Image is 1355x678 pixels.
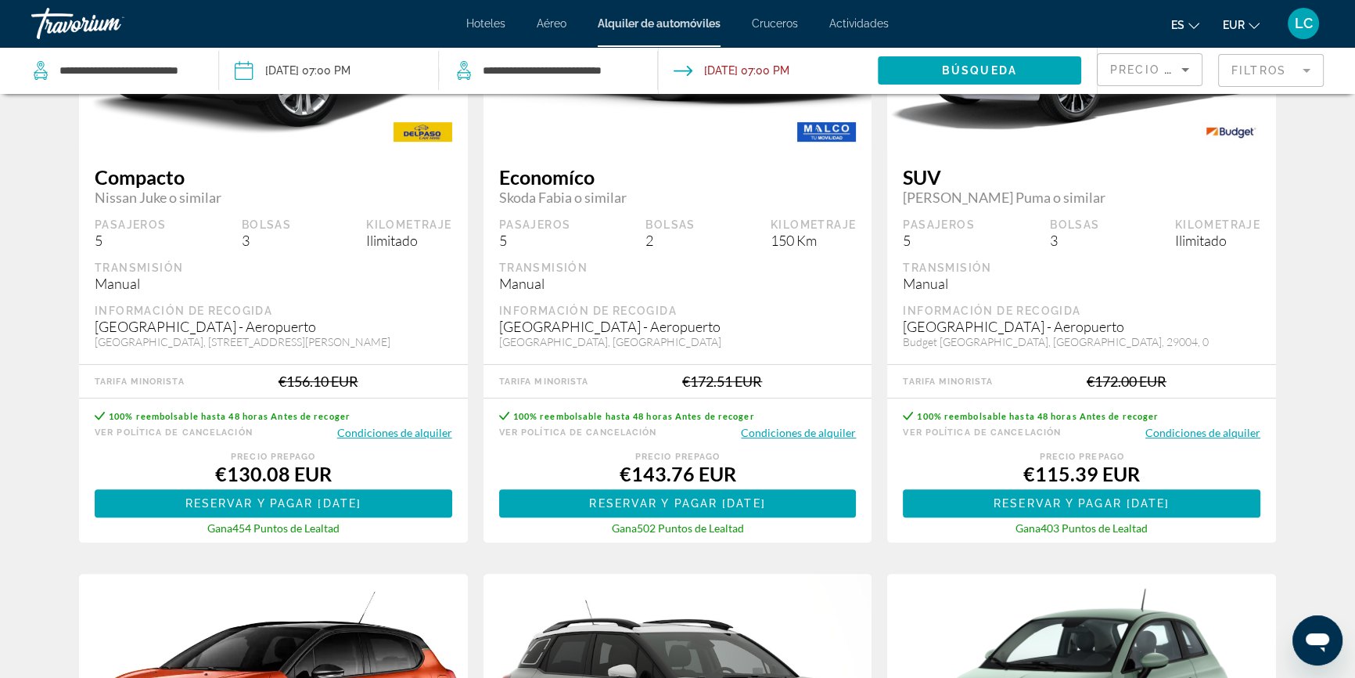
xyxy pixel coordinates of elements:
span: Actividades [829,17,889,30]
div: Bolsas [1050,218,1099,232]
span: 454 Puntos de Lealtad [232,521,340,535]
div: €156.10 EUR [279,373,358,390]
div: Pasajeros [95,218,167,232]
span: Reservar y pagar [DATE] [589,497,765,510]
div: Ilimitado [1175,232,1260,249]
div: Bolsas [645,218,695,232]
button: Búsqueda [878,56,1081,85]
span: 502 Puntos de Lealtad [636,521,743,535]
span: Gana [1015,521,1041,535]
div: €115.39 EUR [903,462,1260,485]
div: Precio prepago [95,452,452,462]
span: 100% reembolsable hasta 48 horas Antes de recoger [109,411,350,421]
a: Aéreo [537,17,566,30]
div: Información de recogida [499,304,857,318]
div: Manual [903,275,1260,292]
div: 5 [95,232,167,249]
div: [GEOGRAPHIC_DATA] - Aeropuerto [499,318,857,335]
iframe: Botón para iniciar la ventana de mensajería [1292,615,1342,665]
div: Ilimitado [366,232,451,249]
span: Gana [611,521,636,535]
img: DELPASO [378,114,468,150]
div: 5 [499,232,571,249]
span: Nissan Juke o similar [95,189,452,206]
button: Filter [1218,53,1324,88]
button: Reservar y pagar [DATE] [95,489,452,518]
div: Información de recogida [903,304,1260,318]
span: Búsqueda [942,64,1017,77]
button: Condiciones de alquiler [741,425,856,440]
div: Precio prepago [499,452,857,462]
button: Condiciones de alquiler [337,425,452,440]
div: Manual [499,275,857,292]
img: MALCO [782,114,872,150]
div: [GEOGRAPHIC_DATA] - Aeropuerto [95,318,452,335]
div: Kilometraje [1175,218,1260,232]
div: Budget [GEOGRAPHIC_DATA], [GEOGRAPHIC_DATA], 29004, 0 [903,335,1260,348]
span: EUR [1223,19,1245,31]
div: Kilometraje [366,218,451,232]
span: [PERSON_NAME] Puma o similar [903,189,1260,206]
a: Alquiler de automóviles [598,17,721,30]
span: Skoda Fabia o similar [499,189,857,206]
a: Reservar y pagar [DATE] [499,489,857,518]
div: Transmisión [499,261,857,275]
a: Cruceros [752,17,798,30]
span: Gana [207,521,232,535]
div: Bolsas [242,218,291,232]
span: 100% reembolsable hasta 48 horas Antes de recoger [917,411,1159,421]
div: 2 [645,232,695,249]
button: Change currency [1223,13,1260,36]
span: Compacto [95,165,452,189]
div: Transmisión [903,261,1260,275]
div: Tarifa Minorista [903,377,993,387]
button: User Menu [1283,7,1324,40]
button: Ver Política de cancelación [499,425,657,440]
button: Pickup date: Dec 21, 2025 07:00 PM [235,47,350,94]
div: Información de recogida [95,304,452,318]
div: 3 [242,232,291,249]
div: [GEOGRAPHIC_DATA], [STREET_ADDRESS][PERSON_NAME] [95,335,452,348]
div: [GEOGRAPHIC_DATA], [GEOGRAPHIC_DATA] [499,335,857,348]
a: Travorium [31,3,188,44]
div: Pasajeros [499,218,571,232]
div: Pasajeros [903,218,975,232]
div: Kilometraje [771,218,856,232]
button: Change language [1171,13,1199,36]
button: Ver Política de cancelación [95,425,253,440]
span: Reservar y pagar [DATE] [185,497,361,510]
span: SUV [903,165,1260,189]
div: [GEOGRAPHIC_DATA] - Aeropuerto [903,318,1260,335]
div: Tarifa Minorista [499,377,589,387]
mat-select: Sort by [1110,60,1189,79]
div: 5 [903,232,975,249]
span: es [1171,19,1184,31]
div: Tarifa Minorista [95,377,185,387]
div: Manual [95,275,452,292]
div: €143.76 EUR [499,462,857,485]
div: Transmisión [95,261,452,275]
div: 150 Km [771,232,856,249]
button: Drop-off date: Dec 29, 2025 07:00 PM [674,47,789,94]
button: Reservar y pagar [DATE] [903,489,1260,518]
a: Hoteles [466,17,505,30]
div: 3 [1050,232,1099,249]
button: Ver Política de cancelación [903,425,1061,440]
span: 403 Puntos de Lealtad [1041,521,1148,535]
span: Economíco [499,165,857,189]
img: BUDGET [1186,114,1276,150]
div: €130.08 EUR [95,462,452,485]
div: €172.51 EUR [682,373,762,390]
div: €172.00 EUR [1087,373,1166,390]
span: Reservar y pagar [DATE] [994,497,1170,510]
div: Precio prepago [903,452,1260,462]
button: Condiciones de alquiler [1145,425,1260,440]
span: 100% reembolsable hasta 48 horas Antes de recoger [513,411,755,421]
span: LC [1295,16,1313,31]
